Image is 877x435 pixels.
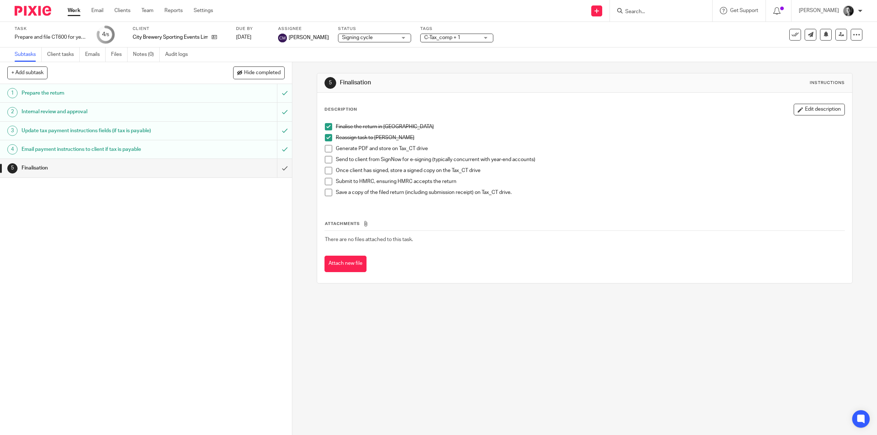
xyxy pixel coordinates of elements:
[325,237,413,242] span: There are no files attached to this task.
[15,6,51,16] img: Pixie
[165,47,193,62] a: Audit logs
[7,66,48,79] button: + Add subtask
[325,222,360,226] span: Attachments
[7,163,18,173] div: 5
[105,33,109,37] small: /5
[22,88,187,99] h1: Prepare the return
[244,70,281,76] span: Hide completed
[843,5,854,17] img: DSC_9061-3.jpg
[22,106,187,117] h1: Internal review and approval
[7,126,18,136] div: 3
[111,47,128,62] a: Files
[7,144,18,154] div: 4
[68,7,80,14] a: Work
[85,47,106,62] a: Emails
[22,125,187,136] h1: Update tax payment instructions fields (if tax is payable)
[15,26,88,32] label: Task
[278,34,287,42] img: svg%3E
[338,26,411,32] label: Status
[194,7,213,14] a: Settings
[141,7,153,14] a: Team
[236,26,269,32] label: Due by
[336,189,845,196] p: Save a copy of the filed return (including submission receipt) on Tax_CT drive.
[336,145,845,152] p: Generate PDF and store on Tax_CT drive
[730,8,758,13] span: Get Support
[133,47,160,62] a: Notes (0)
[233,66,285,79] button: Hide completed
[324,77,336,89] div: 5
[15,47,42,62] a: Subtasks
[102,30,109,39] div: 4
[7,88,18,98] div: 1
[289,34,329,41] span: [PERSON_NAME]
[336,134,845,141] p: Reassign task to [PERSON_NAME]
[424,35,460,40] span: C-Tax_comp + 1
[278,26,329,32] label: Assignee
[336,178,845,185] p: Submit to HMRC, ensuring HMRC accepts the return
[91,7,103,14] a: Email
[624,9,690,15] input: Search
[15,34,88,41] div: Prepare and file CT600 for year ended ...11/24
[336,123,845,130] p: Finalise the return in [GEOGRAPHIC_DATA]
[342,35,373,40] span: Signing cycle
[22,144,187,155] h1: Email payment instructions to client if tax is payable
[47,47,80,62] a: Client tasks
[324,107,357,112] p: Description
[336,156,845,163] p: Send to client from SignNow for e-signing (typically concurrent with year-end accounts)
[799,7,839,14] p: [PERSON_NAME]
[164,7,183,14] a: Reports
[324,256,367,272] button: Attach new file
[336,167,845,174] p: Once client has signed, store a signed copy on the Tax_CT drive
[114,7,130,14] a: Clients
[340,79,600,87] h1: Finalisation
[794,104,845,115] button: Edit description
[810,80,845,86] div: Instructions
[22,163,187,173] h1: Finalisation
[133,26,227,32] label: Client
[7,107,18,117] div: 2
[236,35,251,40] span: [DATE]
[133,34,208,41] p: City Brewery Sporting Events Limited
[420,26,493,32] label: Tags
